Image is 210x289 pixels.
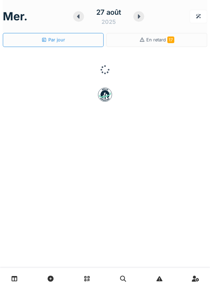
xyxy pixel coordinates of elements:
[167,36,174,43] span: 17
[41,36,65,43] div: Par jour
[101,18,116,26] div: 2025
[3,10,28,23] h1: mer.
[96,7,121,18] div: 27 août
[98,88,112,102] img: badge-BVDL4wpA.svg
[146,37,174,42] span: En retard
